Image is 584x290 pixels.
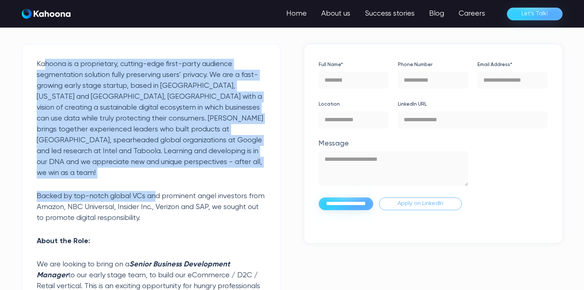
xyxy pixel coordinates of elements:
[521,8,548,20] div: Let’s Talk!
[478,59,548,70] label: Email Address*
[22,9,71,19] img: Kahoona logo white
[319,59,548,210] form: Application Form
[279,7,314,21] a: Home
[37,261,230,279] em: Senior Business Development Manager
[22,9,71,19] a: home
[358,7,422,21] a: Success stories
[37,59,266,179] p: Kahoona is a proprietary, cutting-edge first-party audience segmentation solution fully preservin...
[319,59,389,70] label: Full Name*
[451,7,492,21] a: Careers
[314,7,358,21] a: About us
[422,7,451,21] a: Blog
[507,8,563,20] a: Let’s Talk!
[319,98,389,110] label: Location
[37,238,90,245] strong: About the Role:
[398,98,547,110] label: LinkedIn URL
[319,138,468,150] label: Message
[379,197,462,210] a: Apply on LinkedIn
[37,191,266,224] p: Backed by top-notch global VCs and prominent angel investors from Amazon, NBC Universal, Insider ...
[398,59,468,70] label: Phone Number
